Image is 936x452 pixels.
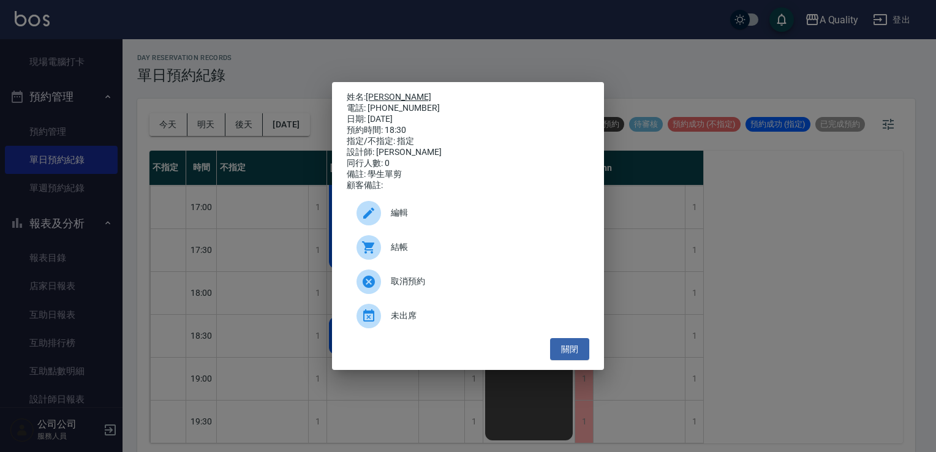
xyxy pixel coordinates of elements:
div: 未出席 [347,299,589,333]
button: 關閉 [550,338,589,361]
div: 預約時間: 18:30 [347,125,589,136]
div: 編輯 [347,196,589,230]
div: 顧客備註: [347,180,589,191]
span: 結帳 [391,241,579,254]
div: 日期: [DATE] [347,114,589,125]
div: 指定/不指定: 指定 [347,136,589,147]
div: 設計師: [PERSON_NAME] [347,147,589,158]
span: 取消預約 [391,275,579,288]
span: 未出席 [391,309,579,322]
div: 備註: 學生單剪 [347,169,589,180]
a: 結帳 [347,230,589,265]
span: 編輯 [391,206,579,219]
div: 電話: [PHONE_NUMBER] [347,103,589,114]
div: 同行人數: 0 [347,158,589,169]
p: 姓名: [347,92,589,103]
a: [PERSON_NAME] [366,92,431,102]
div: 取消預約 [347,265,589,299]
